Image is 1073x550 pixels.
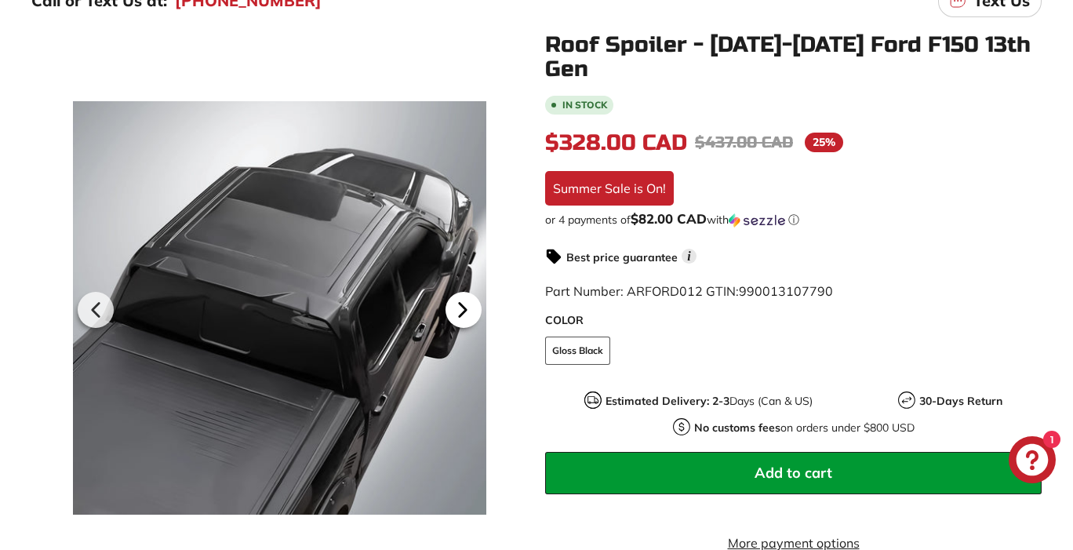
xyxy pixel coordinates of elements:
h1: Roof Spoiler - [DATE]-[DATE] Ford F150 13th Gen [545,33,1042,82]
div: Summer Sale is On! [545,171,674,206]
p: on orders under $800 USD [694,420,915,436]
b: In stock [562,100,607,110]
span: i [682,249,697,264]
span: Part Number: ARFORD012 GTIN: [545,283,833,299]
span: 25% [805,133,843,152]
strong: Estimated Delivery: 2-3 [606,394,729,408]
div: or 4 payments of$82.00 CADwithSezzle Click to learn more about Sezzle [545,212,1042,228]
p: Days (Can & US) [606,393,813,410]
img: Sezzle [729,213,785,228]
label: COLOR [545,312,1042,329]
div: or 4 payments of with [545,212,1042,228]
strong: 30-Days Return [919,394,1002,408]
strong: No customs fees [694,421,780,435]
strong: Best price guarantee [566,250,678,264]
span: Add to cart [755,464,832,482]
span: $437.00 CAD [695,133,793,152]
button: Add to cart [545,452,1042,494]
span: $328.00 CAD [545,129,687,156]
span: $82.00 CAD [631,210,707,227]
span: 990013107790 [739,283,833,299]
inbox-online-store-chat: Shopify online store chat [1004,436,1060,487]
